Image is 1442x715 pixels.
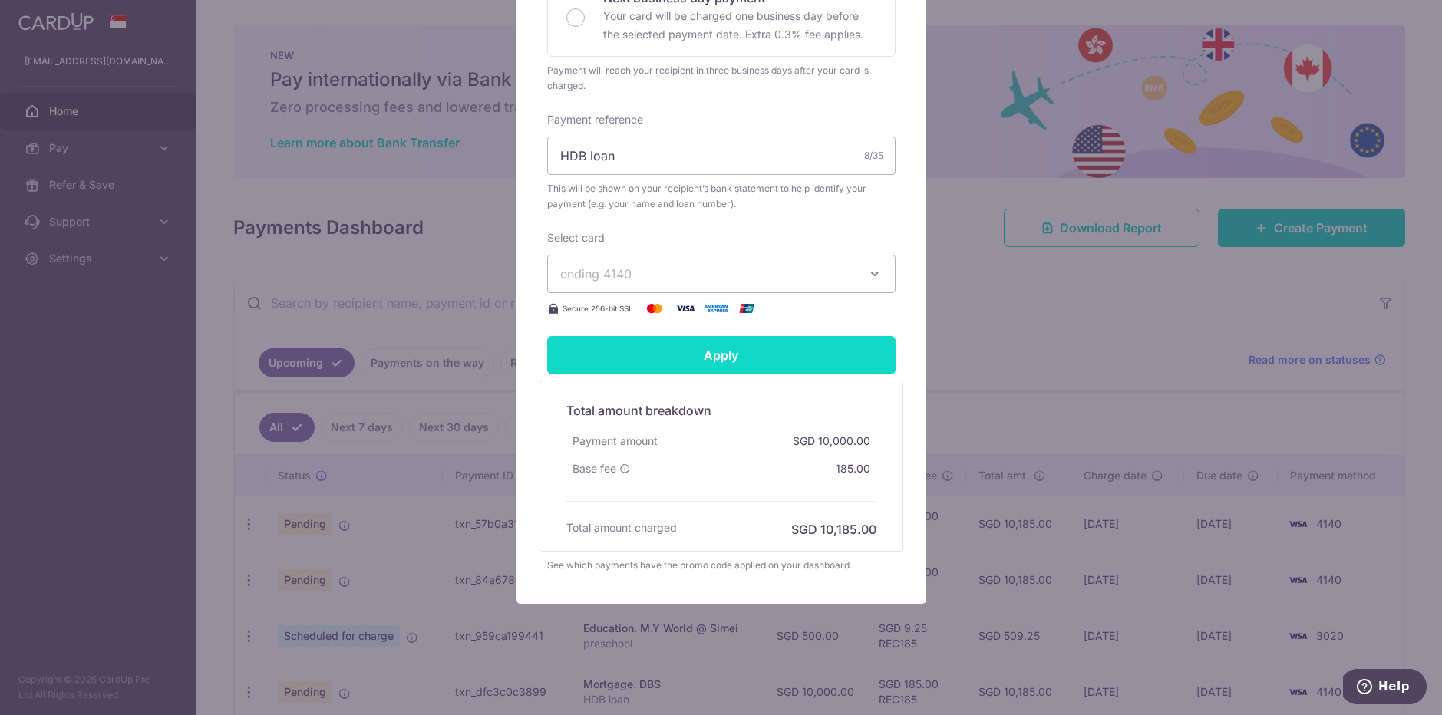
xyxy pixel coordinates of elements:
[547,181,896,212] span: This will be shown on your recipient’s bank statement to help identify your payment (e.g. your na...
[830,455,876,483] div: 185.00
[547,558,896,573] div: See which payments have the promo code applied on your dashboard.
[547,112,643,127] label: Payment reference
[560,266,632,282] span: ending 4140
[573,461,616,476] span: Base fee
[787,427,876,455] div: SGD 10,000.00
[35,11,67,25] span: Help
[547,230,605,245] label: Select card
[566,401,876,420] h5: Total amount breakdown
[547,336,896,374] input: Apply
[603,7,876,44] p: Your card will be charged one business day before the selected payment date. Extra 0.3% fee applies.
[701,299,731,318] img: American Express
[566,427,664,455] div: Payment amount
[566,520,677,535] h6: Total amount charged
[731,299,762,318] img: UnionPay
[864,148,883,163] div: 8/35
[563,302,633,315] span: Secure 256-bit SSL
[1343,669,1427,707] iframe: Opens a widget where you can find more information
[670,299,701,318] img: Visa
[791,520,876,539] h6: SGD 10,185.00
[547,255,896,293] button: ending 4140
[547,63,896,94] div: Payment will reach your recipient in three business days after your card is charged.
[639,299,670,318] img: Mastercard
